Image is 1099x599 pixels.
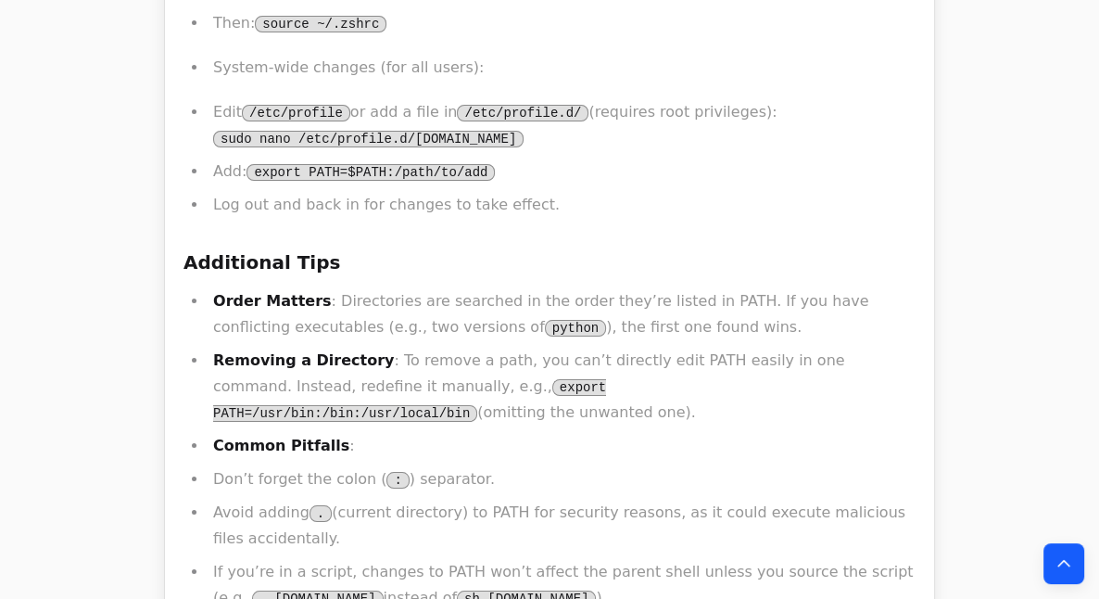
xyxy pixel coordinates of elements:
[242,105,350,121] code: /etc/profile
[208,159,916,185] li: Add:
[213,131,524,147] code: sudo nano /etc/profile.d/[DOMAIN_NAME]
[208,288,916,340] li: : Directories are searched in the order they’re listed in PATH. If you have conflicting executabl...
[208,348,916,426] li: : To remove a path, you can’t directly edit PATH easily in one command. Instead, redefine it manu...
[208,99,916,151] li: Edit or add a file in (requires root privileges):
[545,320,606,337] code: python
[208,500,916,552] li: Avoid adding (current directory) to PATH for security reasons, as it could execute malicious file...
[208,433,916,459] li: :
[457,105,588,121] code: /etc/profile.d/
[213,10,916,36] p: Then:
[213,55,916,81] p: System-wide changes (for all users):
[208,192,916,218] li: Log out and back in for changes to take effect.
[208,466,916,492] li: Don’t forget the colon ( ) separator.
[213,351,394,369] strong: Removing a Directory
[246,164,495,181] code: export PATH=$PATH:/path/to/add
[386,472,409,489] code: :
[1043,543,1084,584] button: Back to top
[255,16,386,32] code: source ~/.zshrc
[183,248,916,277] h3: Additional Tips
[213,437,349,454] strong: Common Pitfalls
[309,505,332,522] code: .
[213,292,332,310] strong: Order Matters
